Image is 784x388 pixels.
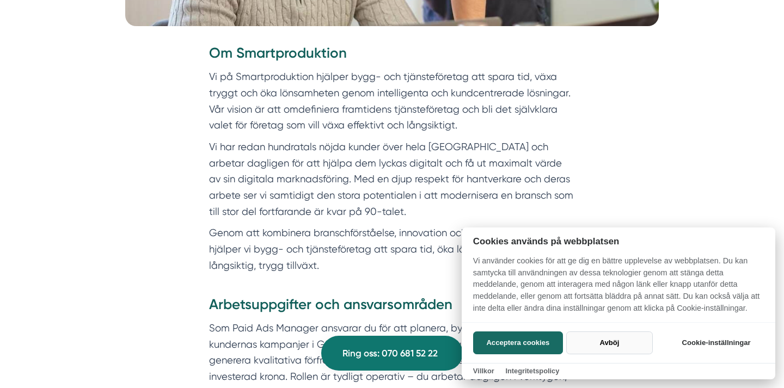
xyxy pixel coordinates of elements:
[473,331,563,354] button: Acceptera cookies
[566,331,653,354] button: Avböj
[669,331,764,354] button: Cookie-inställningar
[462,255,775,322] p: Vi använder cookies för att ge dig en bättre upplevelse av webbplatsen. Du kan samtycka till anvä...
[462,236,775,247] h2: Cookies används på webbplatsen
[505,367,559,375] a: Integritetspolicy
[473,367,494,375] a: Villkor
